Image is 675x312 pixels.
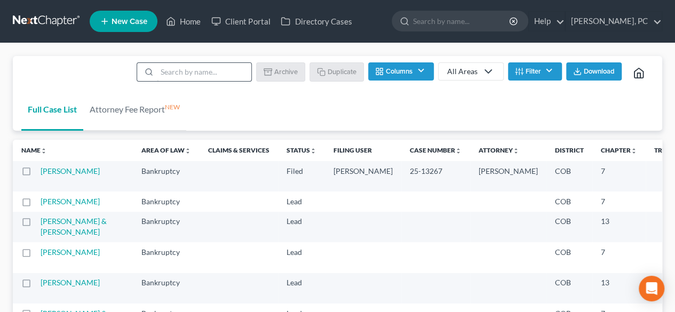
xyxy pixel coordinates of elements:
td: Bankruptcy [133,161,200,191]
a: [PERSON_NAME] [41,197,100,206]
td: Bankruptcy [133,242,200,273]
i: unfold_more [631,148,637,154]
td: Lead [278,242,325,273]
th: District [546,140,592,161]
td: COB [546,161,592,191]
button: Filter [508,62,562,81]
div: All Areas [447,66,478,77]
a: Home [161,12,206,31]
i: unfold_more [41,148,47,154]
button: Columns [368,62,433,81]
td: Lead [278,212,325,242]
span: New Case [112,18,147,26]
button: Download [566,62,622,81]
td: Bankruptcy [133,212,200,242]
th: Claims & Services [200,140,278,161]
td: COB [546,242,592,273]
td: 7 [592,242,646,273]
td: [PERSON_NAME] [470,161,546,191]
i: unfold_more [310,148,316,154]
td: COB [546,212,592,242]
td: Lead [278,273,325,303]
a: Statusunfold_more [287,146,316,154]
a: Full Case List [21,88,83,131]
a: Nameunfold_more [21,146,47,154]
a: [PERSON_NAME] [41,278,100,287]
td: 13 [592,212,646,242]
a: Directory Cases [275,12,357,31]
a: Client Portal [206,12,275,31]
td: 13 [592,273,646,303]
td: Bankruptcy [133,191,200,211]
td: [PERSON_NAME] [325,161,401,191]
i: unfold_more [185,148,191,154]
a: Help [529,12,565,31]
i: unfold_more [513,148,519,154]
a: [PERSON_NAME] [41,247,100,257]
a: Chapterunfold_more [601,146,637,154]
span: Download [584,67,615,76]
input: Search by name... [157,63,251,81]
a: Attorney Fee ReportNEW [83,88,186,131]
div: Open Intercom Messenger [639,276,664,301]
td: COB [546,191,592,211]
a: Area of Lawunfold_more [141,146,191,154]
a: [PERSON_NAME], PC [566,12,662,31]
td: 7 [592,161,646,191]
a: Attorneyunfold_more [479,146,519,154]
td: COB [546,273,592,303]
td: Lead [278,191,325,211]
i: unfold_more [455,148,462,154]
a: [PERSON_NAME] [41,166,100,175]
a: [PERSON_NAME] & [PERSON_NAME] [41,217,107,236]
td: 25-13267 [401,161,470,191]
sup: NEW [165,103,180,111]
input: Search by name... [413,11,511,31]
th: Filing User [325,140,401,161]
a: Case Numberunfold_more [410,146,462,154]
td: Bankruptcy [133,273,200,303]
td: 7 [592,191,646,211]
td: Filed [278,161,325,191]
